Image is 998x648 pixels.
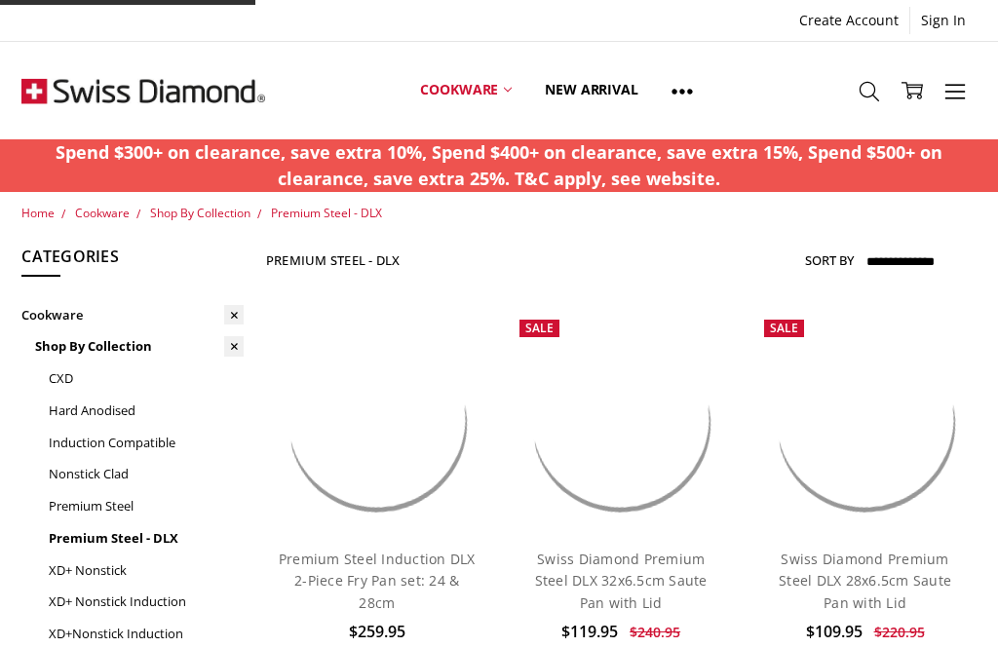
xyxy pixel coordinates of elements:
span: $259.95 [349,621,405,642]
a: Cookware [403,47,528,133]
span: $240.95 [630,623,680,641]
a: Shop By Collection [35,330,244,362]
span: $119.95 [561,621,618,642]
a: Premium Steel [49,490,244,522]
a: XD+ Nonstick Induction [49,586,244,618]
img: Swiss Diamond Premium Steel DLX 32x6.5cm Saute Pan with Lid [510,310,732,532]
span: $220.95 [874,623,925,641]
a: Shop By Collection [150,205,250,221]
a: Swiss Diamond Premium Steel DLX 28x6.5cm Saute Pan with Lid [779,550,951,612]
img: Swiss Diamond Premium Steel DLX 28x6.5cm Saute Pan with Lid [754,310,977,532]
a: Sign In [910,7,977,34]
img: Premium steel DLX 2pc fry pan set (28 and 24cm) life style shot [266,310,488,532]
a: CXD [49,362,244,395]
a: XD+ Nonstick [49,554,244,587]
h1: Premium Steel - DLX [266,252,401,268]
span: Sale [770,320,798,336]
a: Cookware [21,299,244,331]
span: $109.95 [806,621,863,642]
a: Show All [655,47,710,134]
a: Premium Steel Induction DLX 2-Piece Fry Pan set: 24 & 28cm [279,550,476,612]
a: Swiss Diamond Premium Steel DLX 32x6.5cm Saute Pan with Lid [535,550,708,612]
a: Premium Steel - DLX [49,522,244,554]
img: Free Shipping On Every Order [21,42,265,139]
a: New arrival [528,47,654,133]
a: Cookware [75,205,130,221]
a: Premium Steel - DLX [271,205,382,221]
a: Home [21,205,55,221]
label: Sort By [805,245,854,276]
h5: Categories [21,245,244,278]
p: Spend $300+ on clearance, save extra 10%, Spend $400+ on clearance, save extra 15%, Spend $500+ o... [11,139,988,192]
a: Nonstick Clad [49,458,244,490]
span: Sale [525,320,554,336]
a: Induction Compatible [49,427,244,459]
a: Create Account [788,7,909,34]
a: Hard Anodised [49,395,244,427]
